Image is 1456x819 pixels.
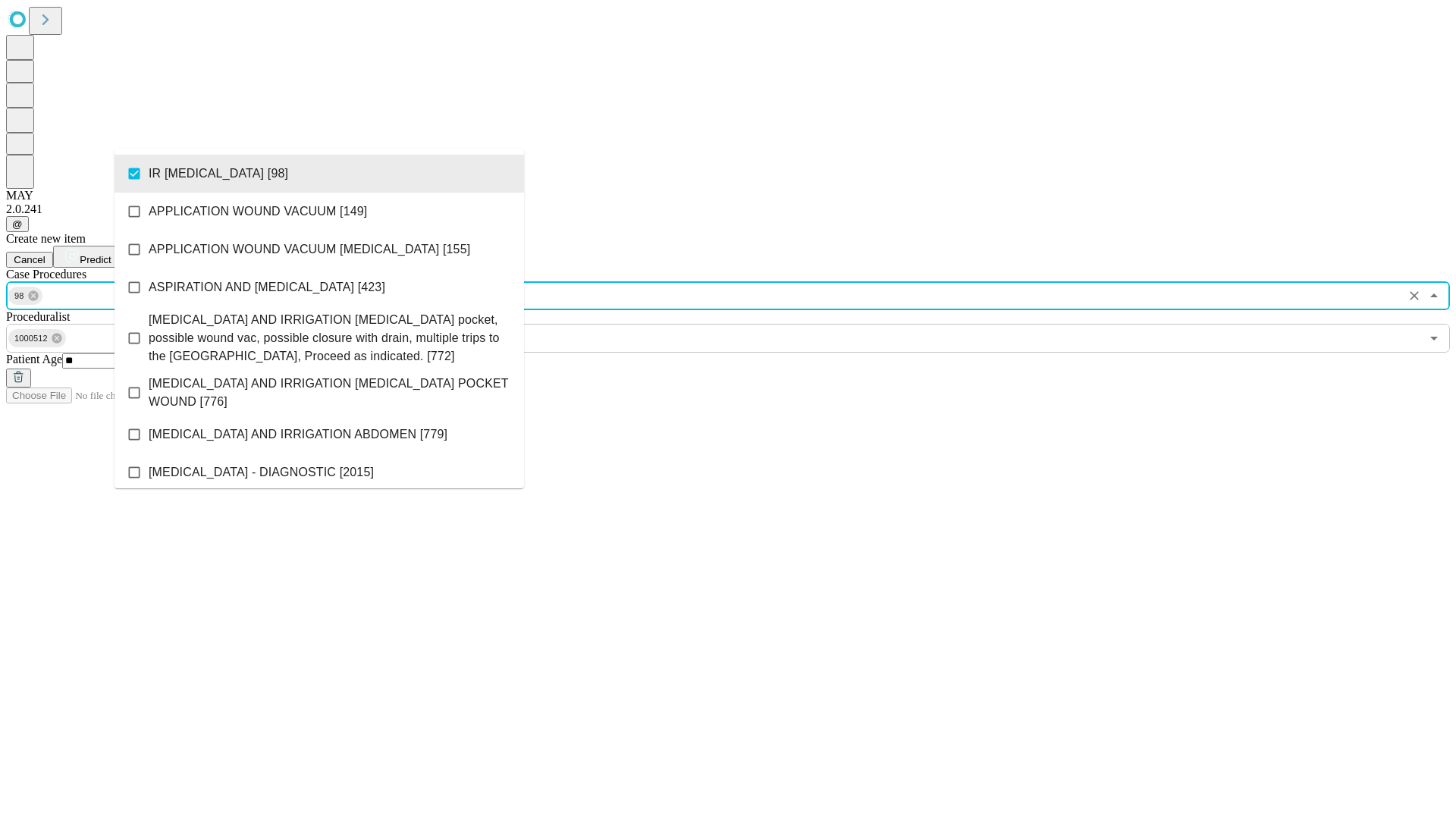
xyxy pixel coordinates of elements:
[149,311,512,366] span: [MEDICAL_DATA] AND IRRIGATION [MEDICAL_DATA] pocket, possible wound vac, possible closure with dr...
[6,268,86,281] span: Scheduled Procedure
[6,310,70,323] span: Proceduralist
[1423,328,1445,349] button: Open
[1404,285,1425,306] button: Clear
[14,254,45,265] span: Cancel
[149,165,288,183] span: IR [MEDICAL_DATA] [98]
[149,375,512,411] span: [MEDICAL_DATA] AND IRRIGATION [MEDICAL_DATA] POCKET WOUND [776]
[53,246,123,268] button: Predict
[6,232,86,245] span: Create new item
[8,330,54,347] span: 1000512
[8,329,66,347] div: 1000512
[8,287,30,305] span: 98
[80,254,111,265] span: Predict
[1423,285,1445,306] button: Close
[149,463,374,482] span: [MEDICAL_DATA] - DIAGNOSTIC [2015]
[149,278,385,297] span: ASPIRATION AND [MEDICAL_DATA] [423]
[149,425,447,444] span: [MEDICAL_DATA] AND IRRIGATION ABDOMEN [779]
[6,353,62,366] span: Patient Age
[6,189,1450,202] div: MAY
[149,240,470,259] span: APPLICATION WOUND VACUUM [MEDICAL_DATA] [155]
[6,216,29,232] button: @
[6,202,1450,216] div: 2.0.241
[6,252,53,268] button: Cancel
[8,287,42,305] div: 98
[12,218,23,230] span: @
[149,202,367,221] span: APPLICATION WOUND VACUUM [149]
